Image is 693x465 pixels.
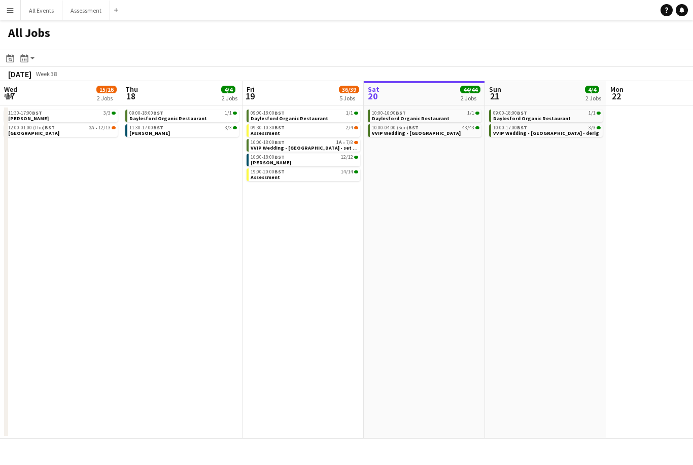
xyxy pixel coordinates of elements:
[493,125,527,130] span: 10:00-17:00
[247,154,360,168] div: 10:30-18:00BST12/12[PERSON_NAME]
[517,124,527,131] span: BST
[247,110,360,124] div: 09:00-18:00BST1/1Daylesford Organic Restaurant
[32,110,42,116] span: BST
[251,115,328,122] span: Daylesford Organic Restaurant
[372,124,479,136] a: 10:00-04:00 (Sun)BST43/43VVIP Wedding - [GEOGRAPHIC_DATA]
[251,111,285,116] span: 09:00-18:00
[98,125,111,130] span: 12/13
[225,111,232,116] span: 1/1
[225,125,232,130] span: 3/3
[354,156,358,159] span: 12/12
[45,124,55,131] span: BST
[4,110,118,124] div: 11:30-17:00BST3/3[PERSON_NAME]
[336,140,342,145] span: 1A
[129,130,170,136] span: E.J. Churchill
[251,125,285,130] span: 09:30-10:30
[8,69,31,79] div: [DATE]
[251,154,358,165] a: 10:30-18:00BST12/12[PERSON_NAME]
[368,110,481,124] div: 10:00-16:00BST1/1Daylesford Organic Restaurant
[103,111,111,116] span: 3/3
[251,159,291,166] span: E.J. Churchill
[475,126,479,129] span: 43/43
[460,86,480,93] span: 44/44
[493,124,601,136] a: 10:00-17:00BST3/3VVIP Wedding - [GEOGRAPHIC_DATA] - derig
[125,110,239,124] div: 09:00-18:00BST1/1Daylesford Organic Restaurant
[8,111,42,116] span: 11:30-17:00
[129,110,237,121] a: 09:00-18:00BST1/1Daylesford Organic Restaurant
[346,140,353,145] span: 7/8
[274,168,285,175] span: BST
[274,110,285,116] span: BST
[346,111,353,116] span: 1/1
[8,110,116,121] a: 11:30-17:00BST3/3[PERSON_NAME]
[89,125,94,130] span: 2A
[153,124,163,131] span: BST
[245,90,255,102] span: 19
[8,124,116,136] a: 12:00-01:00 (Thu)BST2A•12/13[GEOGRAPHIC_DATA]
[251,139,358,151] a: 10:00-18:00BST1A•7/8VVIP Wedding - [GEOGRAPHIC_DATA] - set up
[129,111,163,116] span: 09:00-18:00
[354,170,358,173] span: 14/14
[112,112,116,115] span: 3/3
[396,110,406,116] span: BST
[129,124,237,136] a: 11:30-17:00BST3/3[PERSON_NAME]
[233,112,237,115] span: 1/1
[597,126,601,129] span: 3/3
[489,124,603,139] div: 10:00-17:00BST3/3VVIP Wedding - [GEOGRAPHIC_DATA] - derig
[251,169,285,174] span: 19:00-20:00
[4,124,118,139] div: 12:00-01:00 (Thu)BST2A•12/13[GEOGRAPHIC_DATA]
[366,90,379,102] span: 20
[124,90,138,102] span: 18
[153,110,163,116] span: BST
[251,140,285,145] span: 10:00-18:00
[489,110,603,124] div: 09:00-18:00BST1/1Daylesford Organic Restaurant
[251,124,358,136] a: 09:30-10:30BST2/4Assessment
[368,85,379,94] span: Sat
[585,86,599,93] span: 4/4
[372,115,449,122] span: Daylesford Organic Restaurant
[339,94,359,102] div: 5 Jobs
[251,145,359,151] span: VVIP Wedding - Daylesford - set up
[129,115,207,122] span: Daylesford Organic Restaurant
[247,124,360,139] div: 09:30-10:30BST2/4Assessment
[3,90,17,102] span: 17
[346,125,353,130] span: 2/4
[247,168,360,183] div: 19:00-20:00BST14/14Assessment
[372,125,419,130] span: 10:00-04:00 (Sun)
[251,155,285,160] span: 10:30-18:00
[8,125,116,130] div: •
[493,115,571,122] span: Daylesford Organic Restaurant
[467,111,474,116] span: 1/1
[8,125,55,130] span: 12:00-01:00 (Thu)
[354,126,358,129] span: 2/4
[251,140,358,145] div: •
[341,155,353,160] span: 12/12
[585,94,601,102] div: 2 Jobs
[251,110,358,121] a: 09:00-18:00BST1/1Daylesford Organic Restaurant
[129,125,163,130] span: 11:30-17:00
[588,125,596,130] span: 3/3
[222,94,237,102] div: 2 Jobs
[354,141,358,144] span: 7/8
[112,126,116,129] span: 12/13
[489,85,501,94] span: Sun
[339,86,359,93] span: 36/39
[588,111,596,116] span: 1/1
[251,130,280,136] span: Assessment
[62,1,110,20] button: Assessment
[493,110,601,121] a: 09:00-18:00BST1/1Daylesford Organic Restaurant
[368,124,481,139] div: 10:00-04:00 (Sun)BST43/43VVIP Wedding - [GEOGRAPHIC_DATA]
[21,1,62,20] button: All Events
[221,86,235,93] span: 4/4
[610,85,623,94] span: Mon
[247,139,360,154] div: 10:00-18:00BST1A•7/8VVIP Wedding - [GEOGRAPHIC_DATA] - set up
[372,110,479,121] a: 10:00-16:00BST1/1Daylesford Organic Restaurant
[372,130,461,136] span: VVIP Wedding - Daylesford
[96,86,117,93] span: 15/16
[475,112,479,115] span: 1/1
[251,168,358,180] a: 19:00-20:00BST14/14Assessment
[274,139,285,146] span: BST
[493,130,599,136] span: VVIP Wedding - Daylesford - derig
[597,112,601,115] span: 1/1
[247,85,255,94] span: Fri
